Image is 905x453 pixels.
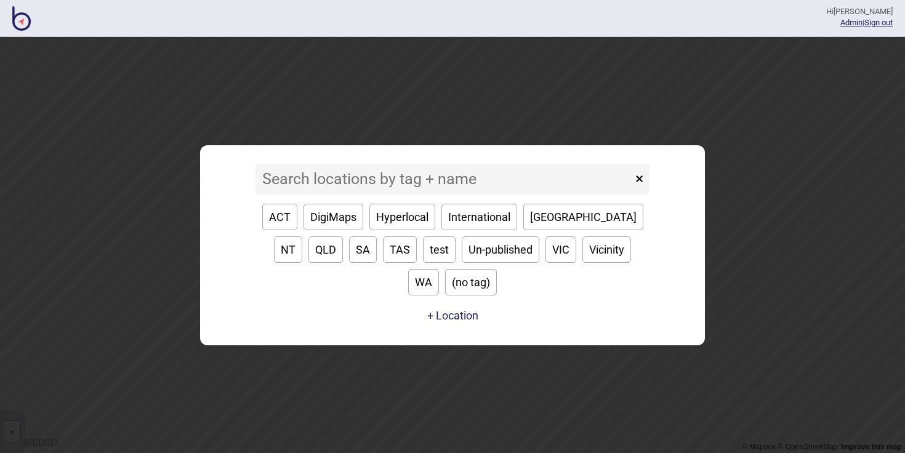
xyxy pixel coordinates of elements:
span: | [840,18,864,27]
button: test [423,236,456,263]
button: (no tag) [445,269,497,295]
button: Sign out [864,18,893,27]
button: Vicinity [582,236,631,263]
button: Hyperlocal [369,204,435,230]
button: NT [274,236,302,263]
button: TAS [383,236,417,263]
button: + Location [427,309,478,322]
button: ACT [262,204,297,230]
button: QLD [308,236,343,263]
button: International [441,204,517,230]
button: DigiMaps [304,204,363,230]
button: Un-published [462,236,539,263]
button: WA [408,269,439,295]
button: VIC [545,236,576,263]
button: × [629,164,650,194]
img: BindiMaps CMS [12,6,31,31]
input: Search locations by tag + name [255,164,632,194]
div: Hi [PERSON_NAME] [826,6,893,17]
button: [GEOGRAPHIC_DATA] [523,204,643,230]
a: + Location [424,305,481,327]
button: SA [349,236,377,263]
a: Admin [840,18,863,27]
